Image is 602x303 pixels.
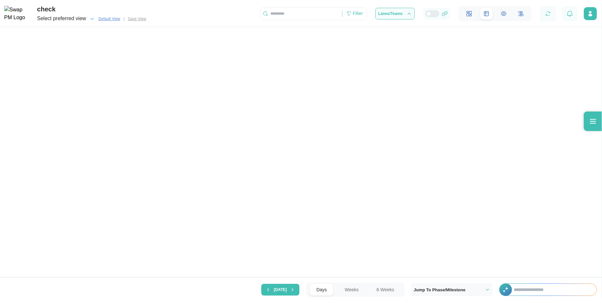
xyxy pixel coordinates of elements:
[338,284,365,296] button: Weeks
[370,284,401,296] button: 6 Weeks
[37,4,149,14] div: check
[499,283,597,296] div: +
[543,9,552,18] button: Refresh Grid
[353,10,363,17] div: Filter
[96,15,123,22] button: Default View
[261,284,300,296] button: [DATE]
[4,6,31,22] img: Swap PM Logo
[378,12,403,16] span: Lanes/Teams
[310,284,333,296] button: Days
[37,15,86,23] div: Select preferred view
[375,8,415,20] button: Lanes/Teams
[414,288,466,292] span: Jump To Phase/Milestone
[342,8,367,19] div: Filter
[98,16,120,22] span: Default View
[274,284,287,295] span: [DATE]
[37,14,95,23] button: Select preferred view
[411,283,493,296] button: Jump To Phase/Milestone
[123,16,124,22] div: |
